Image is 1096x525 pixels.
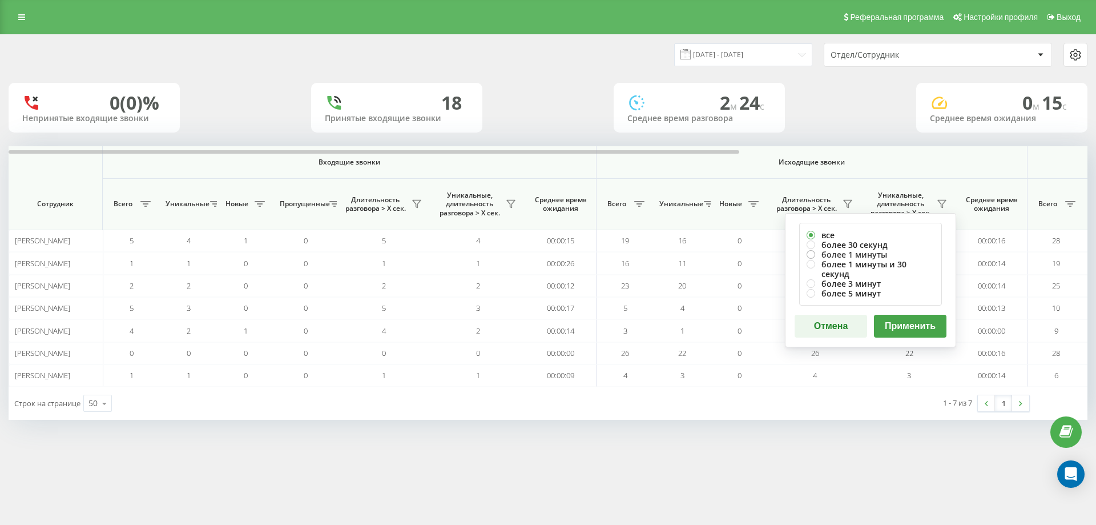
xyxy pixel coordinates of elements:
span: Строк на странице [14,398,80,408]
span: c [760,100,764,113]
span: м [730,100,739,113]
span: 4 [187,235,191,246]
span: Среднее время ожидания [965,195,1018,213]
span: [PERSON_NAME] [15,326,70,336]
div: Среднее время разговора [627,114,771,123]
span: 5 [382,235,386,246]
button: Отмена [795,315,867,338]
span: Реферальная программа [850,13,944,22]
span: 0 [476,348,480,358]
span: 5 [382,303,386,313]
span: 0 [244,258,248,268]
td: 00:00:14 [956,364,1027,387]
span: м [1033,100,1042,113]
span: 1 [130,258,134,268]
span: 6 [1054,370,1058,380]
label: более 3 минут [807,279,934,288]
td: 00:00:13 [956,297,1027,319]
span: 4 [680,303,684,313]
span: 0 [304,303,308,313]
div: Отдел/Сотрудник [831,50,967,60]
span: 0 [244,348,248,358]
span: 1 [130,370,134,380]
span: 4 [382,326,386,336]
span: 0 [304,258,308,268]
span: [PERSON_NAME] [15,370,70,380]
span: 23 [621,280,629,291]
span: 3 [187,303,191,313]
span: Настройки профиля [964,13,1038,22]
span: 15 [1042,90,1067,115]
span: 2 [476,326,480,336]
span: 16 [621,258,629,268]
span: 20 [678,280,686,291]
div: Непринятые входящие звонки [22,114,166,123]
span: 22 [905,348,913,358]
span: Исходящие звонки [623,158,1001,167]
span: Выход [1057,13,1081,22]
span: 5 [623,303,627,313]
div: Среднее время ожидания [930,114,1074,123]
span: c [1062,100,1067,113]
td: 00:00:14 [525,319,597,342]
span: 2 [382,280,386,291]
span: 0 [738,348,742,358]
label: более 1 минуты [807,250,934,259]
span: [PERSON_NAME] [15,258,70,268]
span: 0 [244,303,248,313]
span: 25 [1052,280,1060,291]
span: 9 [1054,326,1058,336]
td: 00:00:14 [956,252,1027,274]
span: 0 [738,303,742,313]
span: 4 [130,326,134,336]
span: [PERSON_NAME] [15,235,70,246]
span: Среднее время ожидания [534,195,587,213]
span: 1 [244,235,248,246]
span: [PERSON_NAME] [15,280,70,291]
span: Уникальные [659,199,700,209]
span: Всего [1033,199,1062,209]
span: 1 [187,370,191,380]
span: 16 [678,235,686,246]
span: Новые [223,199,251,209]
label: более 30 секунд [807,240,934,250]
div: 0 (0)% [110,92,159,114]
span: Сотрудник [18,199,92,209]
a: 1 [995,395,1012,411]
span: 1 [382,258,386,268]
label: все [807,230,934,240]
span: 0 [304,280,308,291]
td: 00:00:09 [525,364,597,387]
span: Всего [602,199,631,209]
span: 1 [680,326,684,336]
span: 0 [304,326,308,336]
td: 00:00:16 [956,342,1027,364]
span: Всего [108,199,137,209]
td: 00:00:12 [525,275,597,297]
span: 19 [1052,258,1060,268]
span: 0 [244,370,248,380]
span: 19 [621,235,629,246]
span: 4 [623,370,627,380]
span: 3 [907,370,911,380]
div: Принятые входящие звонки [325,114,469,123]
div: 18 [441,92,462,114]
div: Open Intercom Messenger [1057,460,1085,488]
span: Длительность разговора > Х сек. [773,195,839,213]
span: 4 [813,370,817,380]
span: 2 [130,280,134,291]
span: 0 [738,326,742,336]
span: 5 [130,303,134,313]
td: 00:00:26 [525,252,597,274]
span: 3 [476,303,480,313]
td: 00:00:16 [956,230,1027,252]
span: 3 [623,326,627,336]
span: [PERSON_NAME] [15,348,70,358]
span: 1 [187,258,191,268]
span: 0 [382,348,386,358]
td: 00:00:15 [525,230,597,252]
span: 1 [382,370,386,380]
span: 1 [476,258,480,268]
span: Длительность разговора > Х сек. [342,195,408,213]
label: более 5 минут [807,288,934,298]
